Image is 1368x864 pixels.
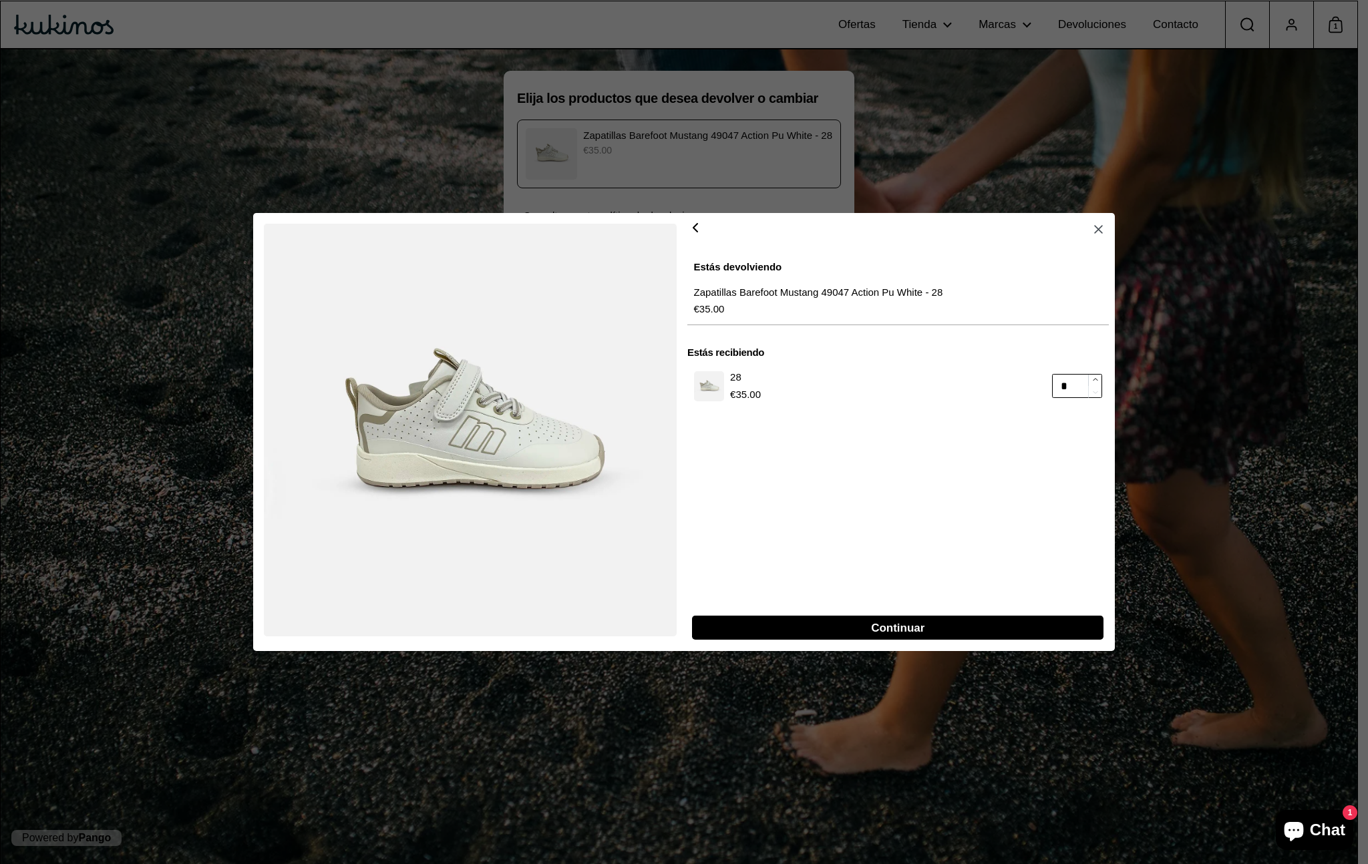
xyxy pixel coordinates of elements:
[693,259,1102,274] p: Estás devolviendo
[693,284,943,301] p: Zapatillas Barefoot Mustang 49047 Action Pu White - 28
[692,616,1103,640] button: Continuar
[687,345,1109,360] h5: Estás recibiendo
[730,369,761,386] p: 28
[730,387,761,403] p: €35.00
[263,224,677,637] img: zapatillas-respetuosas-mustang-infantil-action-pu-blanco-kukinos-1.webp
[1272,810,1357,853] inbox-online-store-chat: Chat de la tienda online Shopify
[871,616,924,639] span: Continuar
[693,301,943,318] p: €35.00
[693,371,723,401] img: zapatillas-respetuosas-mustang-infantil-action-pu-blanco-kukinos-1.webp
